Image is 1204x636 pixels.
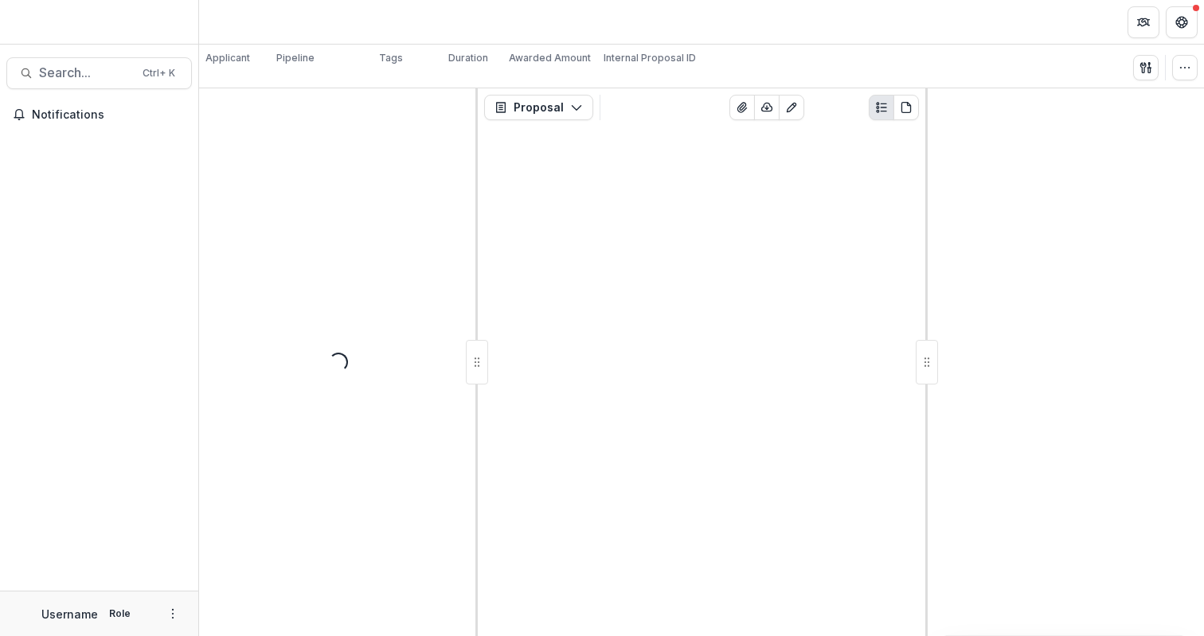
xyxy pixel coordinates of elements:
p: Applicant [205,51,250,65]
p: Duration [448,51,488,65]
button: Get Help [1166,6,1198,38]
p: Role [104,607,135,621]
p: Awarded Amount [509,51,591,65]
button: More [163,604,182,623]
button: Notifications [6,102,192,127]
button: Partners [1128,6,1159,38]
button: View Attached Files [729,95,755,120]
span: Notifications [32,108,186,122]
button: Plaintext view [869,95,894,120]
p: Tags [379,51,403,65]
span: Search... [39,65,133,80]
button: Edit as form [779,95,804,120]
button: Search... [6,57,192,89]
p: Internal Proposal ID [604,51,696,65]
button: PDF view [893,95,919,120]
p: Username [41,606,98,622]
p: Pipeline [276,51,315,65]
button: Proposal [484,95,593,120]
div: Ctrl + K [139,64,178,82]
